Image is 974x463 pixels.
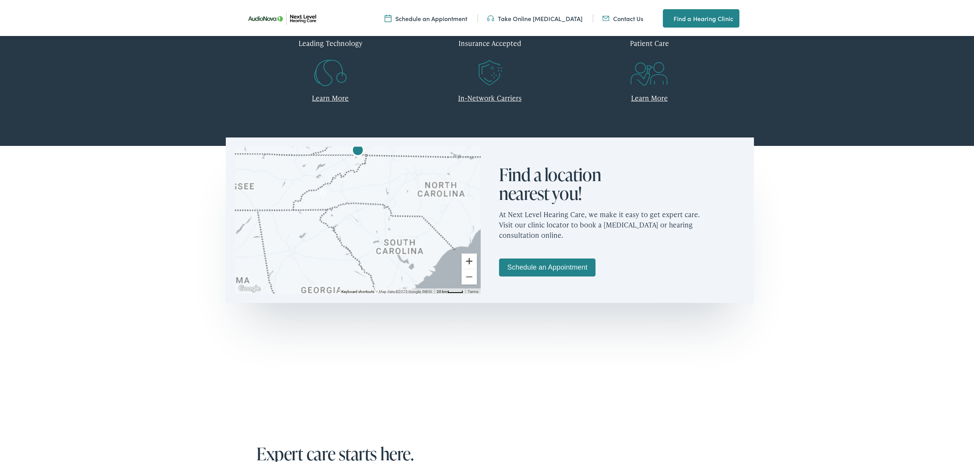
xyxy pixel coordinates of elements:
a: Open this area in Google Maps (opens a new window) [237,282,262,292]
p: At Next Level Hearing Care, we make it easy to get expert care. Visit our clinic locator to book ... [499,201,745,245]
div: Insurance Accepted [416,30,564,53]
img: An icon representing mail communication is presented in a unique teal color. [602,13,609,21]
img: A map pin icon in teal indicates location-related features or services. [663,12,670,21]
span: Expert [256,443,303,462]
img: An icon symbolizing headphones, colored in teal, suggests audio-related services or features. [487,13,494,21]
a: Leading Technology [256,30,405,76]
span: Map data ©2025 Google, INEGI [379,288,432,292]
button: Keyboard shortcuts [341,288,374,293]
span: starts [339,443,377,462]
div: Leading Technology [256,30,405,53]
span: 20 km [437,288,447,292]
img: Calendar icon representing the ability to schedule a hearing test or hearing aid appointment at N... [385,13,392,21]
a: Contact Us [602,13,643,21]
a: Insurance Accepted [416,30,564,76]
div: AudioNova [349,141,367,159]
a: Schedule an Appiontment [385,13,467,21]
a: Patient Care [575,30,723,76]
button: Zoom in [462,252,477,267]
button: Map Scale: 20 km per 37 pixels [434,287,465,292]
img: Google [237,282,262,292]
a: Find a Hearing Clinic [663,8,739,26]
h2: Find a location nearest you! [499,164,622,201]
span: care [307,443,335,462]
div: Patient Care [575,30,723,53]
a: Terms [468,288,478,292]
span: here. [380,443,414,462]
button: Zoom out [462,268,477,283]
a: Take Online [MEDICAL_DATA] [487,13,582,21]
a: Schedule an Appointment [499,257,595,275]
